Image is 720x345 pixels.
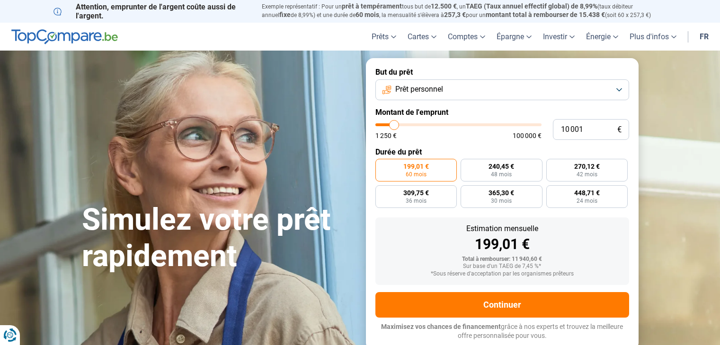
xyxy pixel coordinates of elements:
[11,29,118,44] img: TopCompare
[624,23,682,51] a: Plus d'infos
[383,237,622,251] div: 199,01 €
[82,202,355,275] h1: Simulez votre prêt rapidement
[279,11,291,18] span: fixe
[402,23,442,51] a: Cartes
[489,190,514,196] span: 365,30 €
[403,163,429,170] span: 199,01 €
[617,126,622,134] span: €
[406,198,427,204] span: 36 mois
[491,23,537,51] a: Épargne
[694,23,714,51] a: fr
[383,256,622,263] div: Total à rembourser: 11 940,60 €
[342,2,402,10] span: prêt à tempérament
[375,79,629,100] button: Prêt personnel
[466,2,597,10] span: TAEG (Taux annuel effectif global) de 8,99%
[580,23,624,51] a: Énergie
[375,292,629,318] button: Continuer
[537,23,580,51] a: Investir
[406,172,427,177] span: 60 mois
[574,163,600,170] span: 270,12 €
[375,147,629,156] label: Durée du prêt
[489,163,514,170] span: 240,45 €
[431,2,457,10] span: 12.500 €
[366,23,402,51] a: Prêts
[444,11,466,18] span: 257,3 €
[577,198,597,204] span: 24 mois
[262,2,667,19] p: Exemple représentatif : Pour un tous but de , un (taux débiteur annuel de 8,99%) et une durée de ...
[574,190,600,196] span: 448,71 €
[383,271,622,277] div: *Sous réserve d'acceptation par les organismes prêteurs
[491,172,512,177] span: 48 mois
[53,2,250,20] p: Attention, emprunter de l'argent coûte aussi de l'argent.
[356,11,379,18] span: 60 mois
[395,84,443,95] span: Prêt personnel
[383,225,622,233] div: Estimation mensuelle
[375,132,397,139] span: 1 250 €
[491,198,512,204] span: 30 mois
[375,322,629,341] p: grâce à nos experts et trouvez la meilleure offre personnalisée pour vous.
[383,263,622,270] div: Sur base d'un TAEG de 7,45 %*
[403,190,429,196] span: 309,75 €
[442,23,491,51] a: Comptes
[486,11,605,18] span: montant total à rembourser de 15.438 €
[375,68,629,77] label: But du prêt
[375,108,629,117] label: Montant de l'emprunt
[513,132,542,139] span: 100 000 €
[381,323,501,330] span: Maximisez vos chances de financement
[577,172,597,177] span: 42 mois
